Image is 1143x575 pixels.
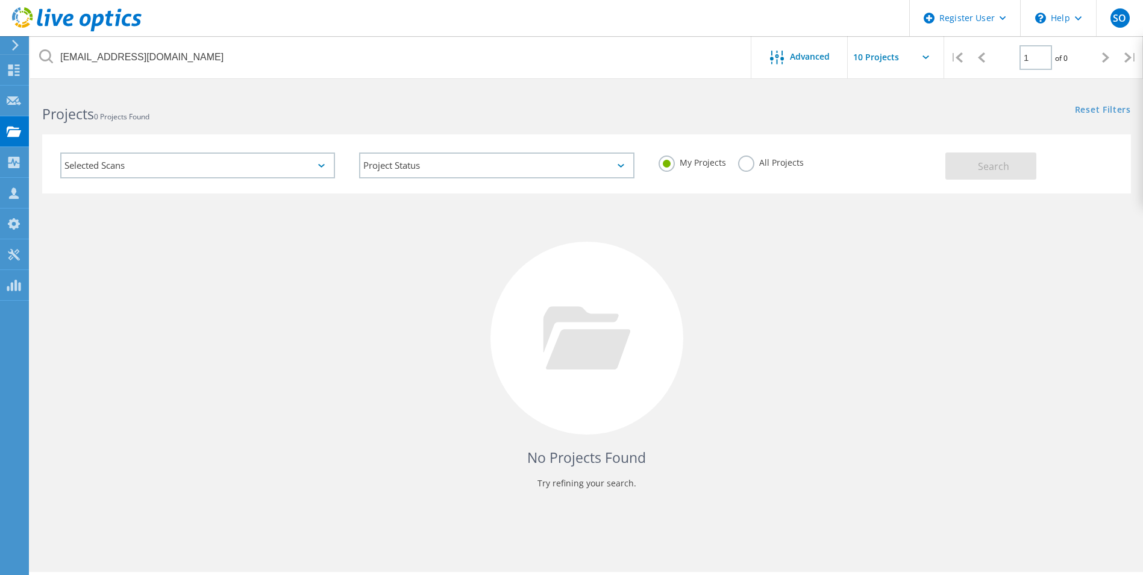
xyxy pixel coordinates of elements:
[94,112,149,122] span: 0 Projects Found
[1035,13,1046,24] svg: \n
[54,474,1119,493] p: Try refining your search.
[30,36,752,78] input: Search projects by name, owner, ID, company, etc
[359,152,634,178] div: Project Status
[54,448,1119,468] h4: No Projects Found
[945,152,1036,180] button: Search
[12,25,142,34] a: Live Optics Dashboard
[60,152,335,178] div: Selected Scans
[659,156,726,167] label: My Projects
[944,36,969,79] div: |
[790,52,830,61] span: Advanced
[1118,36,1143,79] div: |
[1113,13,1126,23] span: SO
[1055,53,1068,63] span: of 0
[978,160,1009,173] span: Search
[738,156,804,167] label: All Projects
[1075,105,1131,116] a: Reset Filters
[42,104,94,124] b: Projects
